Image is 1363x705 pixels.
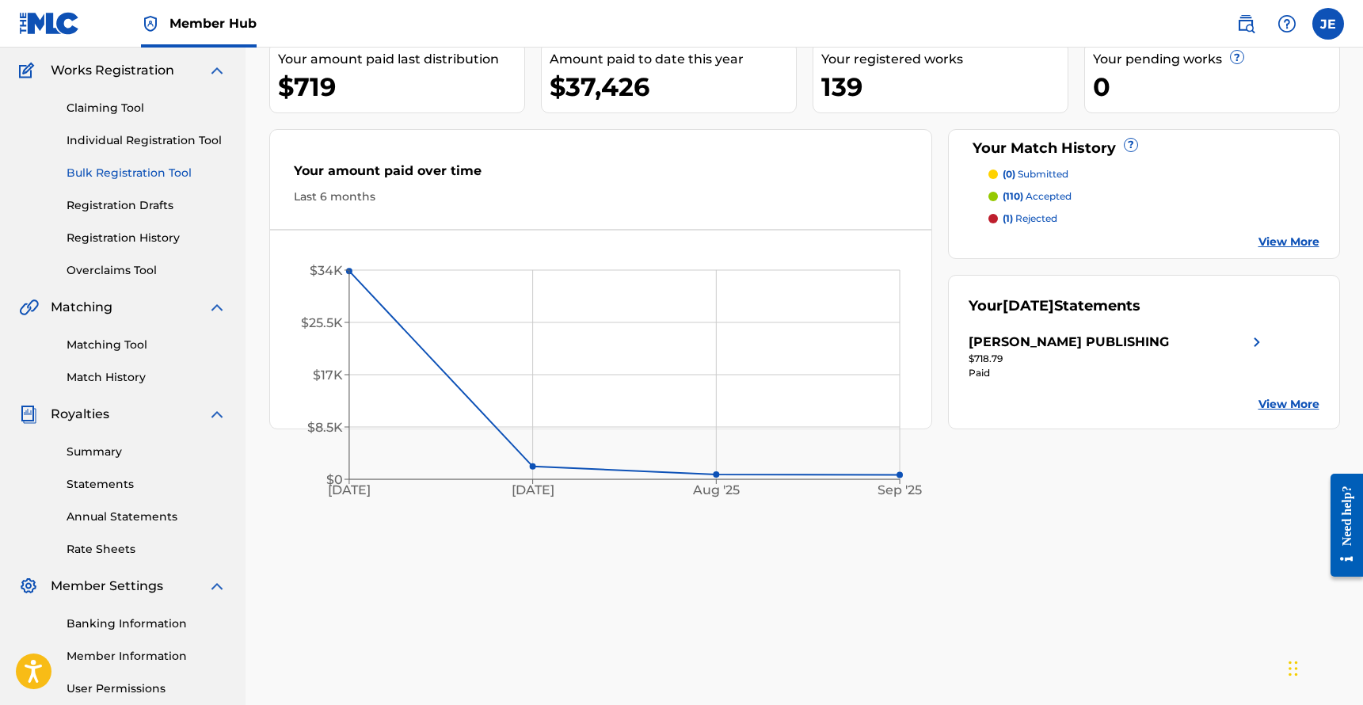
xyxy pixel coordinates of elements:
div: 0 [1093,69,1339,105]
p: submitted [1003,167,1068,181]
img: Royalties [19,405,38,424]
tspan: $0 [326,472,343,487]
div: Last 6 months [294,189,908,205]
tspan: Sep '25 [878,483,922,498]
a: Member Information [67,648,227,665]
a: Public Search [1230,8,1262,40]
img: expand [207,405,227,424]
span: Member Hub [169,14,257,32]
img: expand [207,577,227,596]
img: expand [207,298,227,317]
div: Your registered works [821,50,1068,69]
img: Matching [19,298,39,317]
span: Matching [51,298,112,317]
span: (110) [1003,190,1023,202]
span: Royalties [51,405,109,424]
div: $37,426 [550,69,796,105]
a: User Permissions [67,680,227,697]
a: View More [1258,234,1319,250]
a: Annual Statements [67,509,227,525]
div: Drag [1289,645,1298,692]
tspan: $17K [313,368,343,383]
a: Rate Sheets [67,541,227,558]
a: View More [1258,396,1319,413]
div: Amount paid to date this year [550,50,796,69]
span: (0) [1003,168,1015,180]
div: [PERSON_NAME] PUBLISHING [969,333,1169,352]
div: User Menu [1312,8,1344,40]
a: Summary [67,444,227,460]
div: Your Match History [969,138,1319,159]
div: Your amount paid over time [294,162,908,189]
a: Overclaims Tool [67,262,227,279]
p: accepted [1003,189,1072,204]
div: Help [1271,8,1303,40]
a: Claiming Tool [67,100,227,116]
div: Paid [969,366,1266,380]
a: Registration Drafts [67,197,227,214]
a: (110) accepted [988,189,1319,204]
tspan: $25.5K [301,315,343,330]
a: Match History [67,369,227,386]
p: rejected [1003,211,1057,226]
div: Your amount paid last distribution [278,50,524,69]
a: Bulk Registration Tool [67,165,227,181]
tspan: $8.5K [307,420,343,435]
div: $719 [278,69,524,105]
img: help [1277,14,1296,33]
img: search [1236,14,1255,33]
iframe: Resource Center [1319,462,1363,589]
a: Matching Tool [67,337,227,353]
tspan: Aug '25 [692,483,740,498]
span: (1) [1003,212,1013,224]
tspan: $34K [310,263,343,278]
img: right chevron icon [1247,333,1266,352]
img: expand [207,61,227,80]
a: (1) rejected [988,211,1319,226]
img: Works Registration [19,61,40,80]
tspan: [DATE] [512,483,554,498]
img: Top Rightsholder [141,14,160,33]
span: Works Registration [51,61,174,80]
div: Your pending works [1093,50,1339,69]
img: Member Settings [19,577,38,596]
div: Your Statements [969,295,1140,317]
a: Registration History [67,230,227,246]
a: Statements [67,476,227,493]
a: (0) submitted [988,167,1319,181]
div: $718.79 [969,352,1266,366]
a: Individual Registration Tool [67,132,227,149]
div: 139 [821,69,1068,105]
a: Banking Information [67,615,227,632]
span: [DATE] [1003,297,1054,314]
span: ? [1125,139,1137,151]
iframe: Chat Widget [1284,629,1363,705]
span: Member Settings [51,577,163,596]
img: MLC Logo [19,12,80,35]
tspan: [DATE] [328,483,371,498]
a: [PERSON_NAME] PUBLISHINGright chevron icon$718.79Paid [969,333,1266,380]
span: ? [1231,51,1243,63]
